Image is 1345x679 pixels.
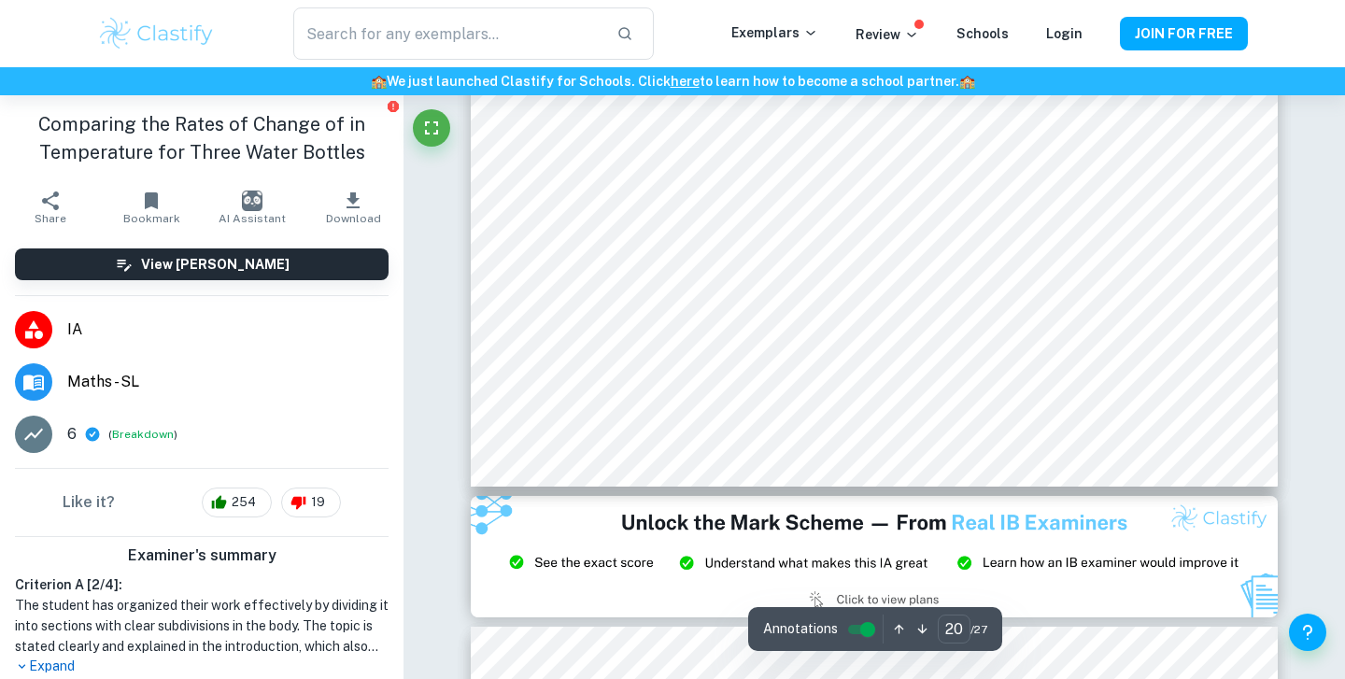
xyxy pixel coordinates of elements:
[1046,26,1083,41] a: Login
[471,496,1278,617] img: Ad
[731,22,818,43] p: Exemplars
[108,426,177,444] span: ( )
[413,109,450,147] button: Fullscreen
[281,488,341,517] div: 19
[970,621,987,638] span: / 27
[15,574,389,595] h6: Criterion A [ 2 / 4 ]:
[326,212,381,225] span: Download
[141,254,290,275] h6: View [PERSON_NAME]
[1289,614,1326,651] button: Help and Feedback
[959,74,975,89] span: 🏫
[1120,17,1248,50] button: JOIN FOR FREE
[67,371,389,393] span: Maths - SL
[293,7,602,60] input: Search for any exemplars...
[202,181,303,233] button: AI Assistant
[4,71,1341,92] h6: We just launched Clastify for Schools. Click to learn how to become a school partner.
[202,488,272,517] div: 254
[303,181,403,233] button: Download
[101,181,202,233] button: Bookmark
[35,212,66,225] span: Share
[671,74,700,89] a: here
[7,545,396,567] h6: Examiner's summary
[371,74,387,89] span: 🏫
[67,423,77,446] p: 6
[956,26,1009,41] a: Schools
[15,595,389,657] h1: The student has organized their work effectively by dividing it into sections with clear subdivis...
[763,619,838,639] span: Annotations
[97,15,216,52] img: Clastify logo
[15,110,389,166] h1: Comparing the Rates of Change of in Temperature for Three Water Bottles
[242,191,262,211] img: AI Assistant
[386,99,400,113] button: Report issue
[856,24,919,45] p: Review
[219,212,286,225] span: AI Assistant
[63,491,115,514] h6: Like it?
[301,493,335,512] span: 19
[67,318,389,341] span: IA
[123,212,180,225] span: Bookmark
[15,248,389,280] button: View [PERSON_NAME]
[15,657,389,676] p: Expand
[221,493,266,512] span: 254
[112,426,174,443] button: Breakdown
